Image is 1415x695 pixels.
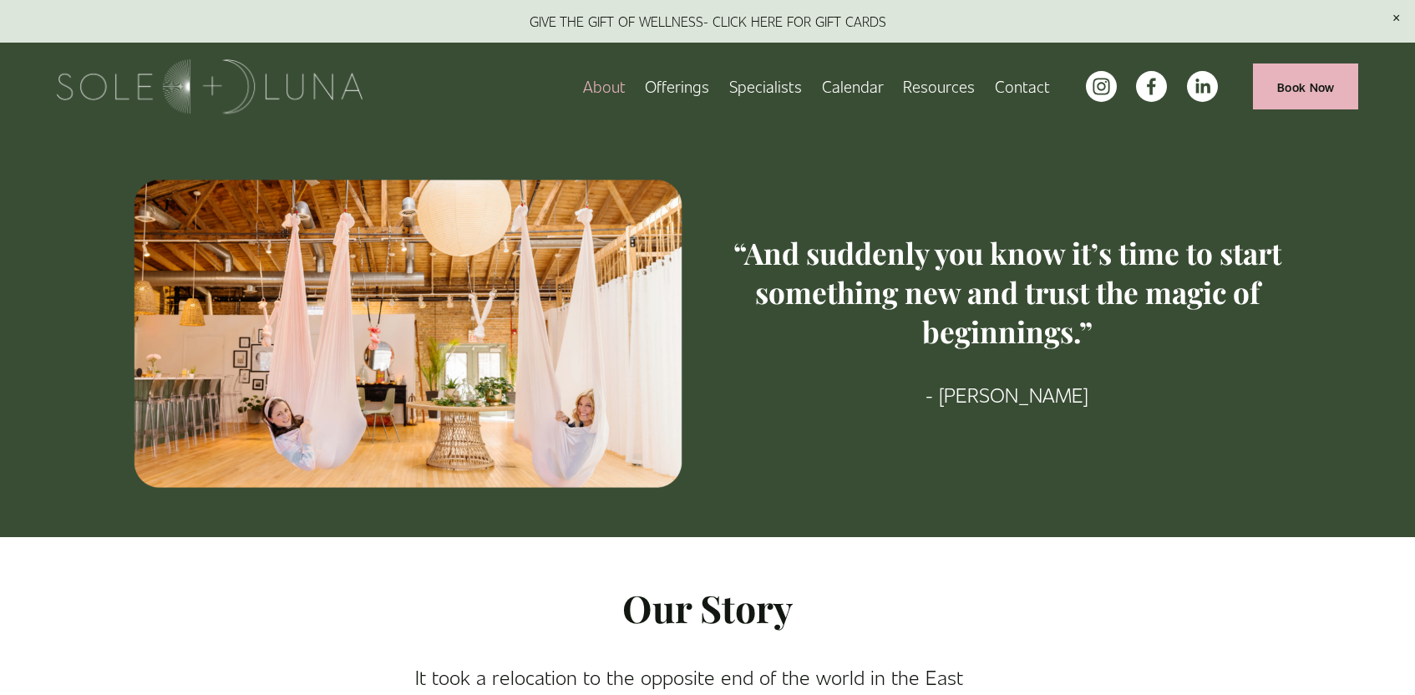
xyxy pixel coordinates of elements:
[415,584,1000,632] h2: Our Story
[57,59,363,114] img: Sole + Luna
[645,72,709,101] a: folder dropdown
[583,72,626,101] a: About
[903,74,975,99] span: Resources
[1086,71,1117,102] a: instagram-unauth
[1253,63,1358,109] a: Book Now
[722,234,1292,352] h3: “And suddenly you know it’s time to start something new and trust the magic of beginnings.”
[1187,71,1218,102] a: LinkedIn
[645,74,709,99] span: Offerings
[729,72,802,101] a: Specialists
[995,72,1050,101] a: Contact
[1136,71,1167,102] a: facebook-unauth
[822,72,884,101] a: Calendar
[722,378,1292,410] p: - [PERSON_NAME]
[903,72,975,101] a: folder dropdown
